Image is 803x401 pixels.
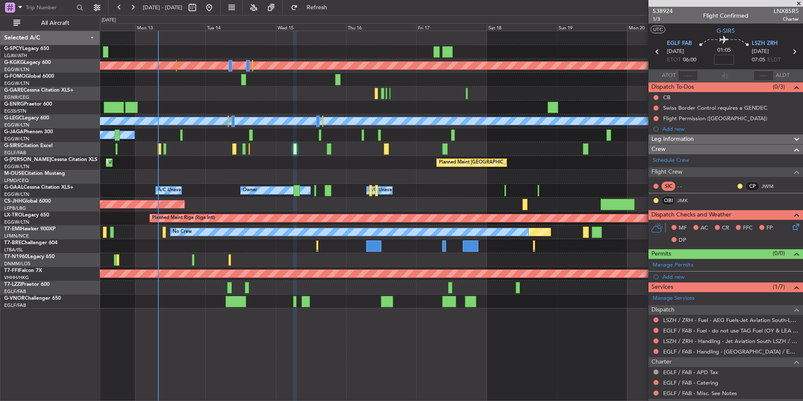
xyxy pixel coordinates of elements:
a: LSZH / ZRH - Fuel - AEG Fuels-Jet Aviation South-LSZH/ZRH [663,317,799,324]
a: LX-TROLegacy 650 [4,213,49,218]
div: Fri 17 [416,23,486,31]
div: A/C Unavailable [158,184,193,197]
div: Mon 13 [135,23,205,31]
a: EGLF / FAB - Catering [663,379,718,386]
div: Add new [662,125,799,132]
span: G-SPCY [4,46,22,51]
a: G-ENRGPraetor 600 [4,102,52,107]
span: AC [701,224,708,232]
a: LTBA/ISL [4,247,23,253]
a: EGGW/LTN [4,191,29,198]
span: G-GAAL [4,185,24,190]
div: Planned Maint Riga (Riga Intl) [152,212,215,224]
span: DP [679,236,686,245]
div: - - [677,182,696,190]
span: Dispatch To-Dos [651,82,694,92]
span: 1/3 [653,16,673,23]
div: CB [663,94,670,101]
span: 06:00 [683,56,696,64]
a: G-FOMOGlobal 6000 [4,74,54,79]
a: G-SPCYLegacy 650 [4,46,49,51]
span: ETOT [667,56,681,64]
span: T7-EMI [4,227,21,232]
a: EGLF / FAB - Fuel - do not use TAG Fuel (OY & LEA only) EGLF / FAB [663,327,799,334]
div: Mon 20 [627,23,697,31]
div: SIC [661,182,675,191]
span: T7-N1960 [4,254,28,259]
span: Charter [774,16,799,23]
span: CR [722,224,729,232]
a: G-GARECessna Citation XLS+ [4,88,73,93]
a: T7-FFIFalcon 7X [4,268,42,273]
span: G-LEGC [4,116,22,121]
a: T7-LZZIPraetor 600 [4,282,50,287]
span: Services [651,282,673,292]
a: CS-JHHGlobal 6000 [4,199,51,204]
div: Tue 14 [205,23,276,31]
span: Leg Information [651,135,694,144]
span: G-KGKG [4,60,24,65]
a: G-GAALCessna Citation XLS+ [4,185,73,190]
span: G-[PERSON_NAME] [4,157,51,162]
a: EGGW/LTN [4,136,29,142]
span: [DATE] - [DATE] [143,4,182,11]
span: G-SIRS [4,143,20,148]
div: Wed 15 [276,23,346,31]
span: 01:05 [717,46,731,55]
div: Flight Permission ([GEOGRAPHIC_DATA]) [663,115,767,122]
a: EGNR/CEG [4,94,29,100]
span: Dispatch [651,305,674,315]
span: T7-LZZI [4,282,21,287]
a: G-JAGAPhenom 300 [4,129,53,135]
a: T7-EMIHawker 900XP [4,227,55,232]
span: LNX85RS [774,7,799,16]
span: M-OUSE [4,171,24,176]
span: FP [766,224,773,232]
a: G-SIRSCitation Excel [4,143,52,148]
div: No Crew [173,226,192,238]
span: T7-BRE [4,240,21,245]
span: Permits [651,249,671,259]
span: G-JAGA [4,129,24,135]
input: Trip Number [26,1,74,14]
span: FFC [743,224,753,232]
span: G-ENRG [4,102,24,107]
div: Unplanned Maint [GEOGRAPHIC_DATA] ([GEOGRAPHIC_DATA]) [108,156,247,169]
div: Planned Maint [GEOGRAPHIC_DATA] ([GEOGRAPHIC_DATA]) [439,156,571,169]
a: LFMN/NCE [4,233,29,239]
span: G-SIRS [716,26,735,35]
a: Manage Services [653,294,695,303]
span: [DATE] [667,47,684,56]
input: --:-- [678,71,698,81]
a: EGGW/LTN [4,66,29,73]
span: Dispatch Checks and Weather [651,210,731,220]
a: EGLF / FAB - Misc. See Notes [663,390,737,397]
span: LX-TRO [4,213,22,218]
a: JMK [677,197,696,204]
button: All Aircraft [9,16,91,30]
a: JWM [761,182,780,190]
span: ALDT [776,71,790,80]
span: Charter [651,357,672,367]
a: EGLF / FAB - APD Tax [663,369,718,376]
button: Refresh [287,1,337,14]
a: LGAV/ATH [4,53,27,59]
span: G-GARE [4,88,24,93]
div: A/C Unavailable [369,184,404,197]
span: Refresh [299,5,335,11]
a: VHHH/HKG [4,274,29,281]
span: G-VNOR [4,296,25,301]
div: Owner [243,184,257,197]
div: Flight Confirmed [703,11,748,20]
a: Schedule Crew [653,156,689,165]
a: G-LEGCLegacy 600 [4,116,49,121]
span: 538924 [653,7,673,16]
span: EGLF FAB [667,40,692,48]
a: EGLF/FAB [4,288,26,295]
span: T7-FFI [4,268,19,273]
a: G-VNORChallenger 650 [4,296,61,301]
a: LFMD/CEQ [4,177,29,184]
span: [DATE] [752,47,769,56]
a: EGSS/STN [4,108,26,114]
a: LSZH / ZRH - Handling - Jet Aviation South LSZH / ZRH [663,338,799,345]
